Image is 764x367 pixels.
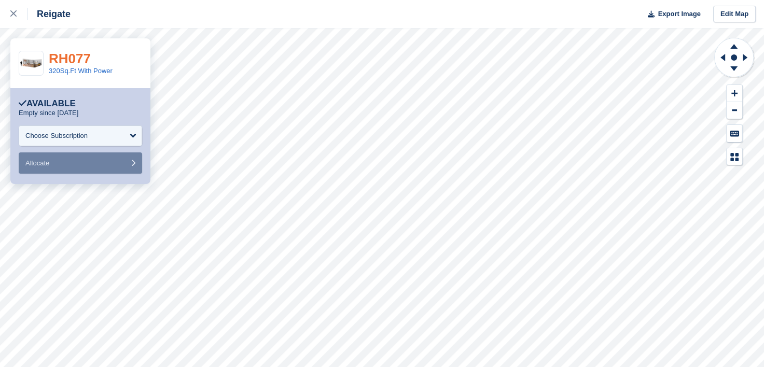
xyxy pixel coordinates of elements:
[19,109,78,117] p: Empty since [DATE]
[25,159,49,167] span: Allocate
[49,51,91,66] a: RH077
[49,67,113,75] a: 320Sq.Ft With Power
[658,9,700,19] span: Export Image
[19,54,43,73] img: 300-sqft-unit%5B1%5D.jpg
[27,8,71,20] div: Reigate
[727,85,742,102] button: Zoom In
[642,6,701,23] button: Export Image
[727,148,742,165] button: Map Legend
[19,98,76,109] div: Available
[25,131,88,141] div: Choose Subscription
[19,152,142,174] button: Allocate
[727,125,742,142] button: Keyboard Shortcuts
[713,6,756,23] a: Edit Map
[727,102,742,119] button: Zoom Out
